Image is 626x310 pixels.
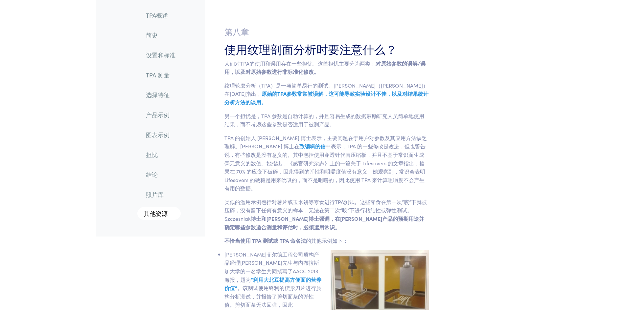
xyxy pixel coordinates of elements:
[146,91,170,99] font: 选择特征
[141,167,181,182] a: 结论
[299,142,326,150] font: 致编辑的信
[144,209,168,217] font: 其他资源
[146,151,158,159] font: 担忧
[146,71,170,79] font: TPA 测量
[224,237,306,244] font: 不恰当使用 TPA 测试或 TPA 命名法
[146,51,175,59] font: 设置和标准
[146,131,170,139] font: 图表示例
[224,251,319,283] font: [PERSON_NAME]菲尔德工程公司质构产品经理[PERSON_NAME]先生与内布拉斯加大学的一名学生共同撰写了AACC 2013海报，题为
[224,134,427,150] font: TPA 的创始人 [PERSON_NAME] 博士表示，主要问题在于用户对参数及其应用方法缺乏理解。[PERSON_NAME] 博士在
[141,8,181,23] a: TPA概述
[141,147,181,162] a: 担忧
[146,31,158,39] font: 简史
[141,187,181,202] a: 照片库
[224,27,249,38] font: 第八章
[146,171,158,179] font: 结论
[332,237,348,244] font: 如下：
[224,198,427,222] font: 类似的滥用示例包括对薯片或玉米饼等零食进行TPA测试。这些零食在第一次“咬”下就被压碎，没有留下任何有意义的样本，无法在第二次“咬”下进行粘结性或弹性测试。Szczesniak
[137,207,181,220] a: 其他资源
[224,112,424,128] font: 另一个担忧是，TPA 参数是自动计算的，并且容易生成的数据鼓励研究人员简单地使用结果，而不考虑这些参数是否适用于被测产品。
[306,237,332,244] font: 的其他示例
[146,11,168,19] font: TPA概述
[224,90,429,106] font: 原始的TPA参数常常被误解，这可能导致实验设计不佳，以及对结果统计分析方法的误用。
[224,82,428,97] font: 纹理轮廓分析（TPA）是一项简单易行的测试。[PERSON_NAME]（[PERSON_NAME]）在[DATE]指出，
[146,190,164,198] font: 照片库
[146,111,170,119] font: 产品示例
[141,48,181,63] a: 设置和标准
[141,28,181,43] a: 简史
[141,108,181,123] a: 产品示例
[224,215,424,231] font: 博士和[PERSON_NAME]博士强调，在[PERSON_NAME]产品的预期用途并确定哪些参数适合测量和评估时，必须运用常识。
[224,276,321,292] font: “利用大北豆提高方便面的营养价值”
[224,41,397,57] font: 使用纹理剖面分析时要注意什么？
[141,127,181,142] a: 图表示例
[224,60,426,75] font: 对原始参数的误解/误用，以及对原始参数进行非标准化修改。
[141,68,181,83] a: TPA 测量
[141,88,181,103] a: 选择特征
[224,60,376,67] font: 人们对TPA的使用和误用存在一些担忧。这些担忧主要分为两类：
